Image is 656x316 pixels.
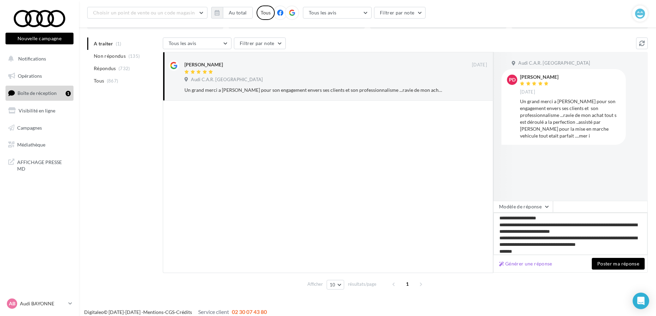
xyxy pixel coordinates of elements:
a: CGS [165,309,174,315]
button: Filtrer par note [374,7,426,19]
span: Campagnes [17,124,42,130]
p: Audi BAYONNE [20,300,66,307]
span: Tous [94,77,104,84]
a: Médiathèque [4,138,75,152]
a: Crédits [176,309,192,315]
div: [PERSON_NAME] [520,75,558,79]
div: 1 [66,91,71,96]
span: Audi C.A.R. [GEOGRAPHIC_DATA] [518,60,590,66]
span: AB [9,300,15,307]
span: Tous les avis [169,40,196,46]
span: Non répondus [94,53,126,59]
span: Choisir un point de vente ou un code magasin [93,10,195,15]
span: [DATE] [472,62,487,68]
span: 02 30 07 43 80 [232,308,267,315]
button: 10 [327,280,344,290]
span: (732) [118,66,130,71]
button: Tous les avis [163,37,231,49]
a: AB Audi BAYONNE [5,297,73,310]
div: Un grand merci a [PERSON_NAME] pour son engagement envers ses clients et son professionnalisme ..... [184,87,442,94]
a: Boîte de réception1 [4,86,75,100]
button: Nouvelle campagne [5,33,73,44]
span: résultats/page [348,281,376,287]
span: 1 [402,279,413,290]
button: Au total [211,7,253,19]
a: Campagnes [4,121,75,135]
button: Au total [223,7,253,19]
div: [PERSON_NAME] [184,61,223,68]
a: Mentions [143,309,163,315]
span: Répondus [94,65,116,72]
span: © [DATE]-[DATE] - - - [84,309,267,315]
div: Un grand merci a [PERSON_NAME] pour son engagement envers ses clients et son professionnalisme ..... [520,98,620,139]
a: Visibilité en ligne [4,103,75,118]
div: Open Intercom Messenger [633,293,649,309]
span: 10 [330,282,336,287]
button: Tous les avis [303,7,372,19]
span: [DATE] [520,89,535,95]
a: Opérations [4,69,75,83]
a: AFFICHAGE PRESSE MD [4,155,75,175]
span: (135) [128,53,140,59]
span: Médiathèque [17,142,45,148]
button: Poster ma réponse [592,258,645,270]
span: Opérations [18,73,42,79]
div: Tous [257,6,275,20]
a: Digitaleo [84,309,104,315]
span: Notifications [18,56,46,62]
span: AFFICHAGE PRESSE MD [17,157,71,172]
button: Générer une réponse [496,260,555,268]
span: Afficher [307,281,323,287]
button: Choisir un point de vente ou un code magasin [87,7,207,19]
button: Notifications [4,52,72,66]
span: Visibilité en ligne [19,108,55,113]
span: Tous les avis [309,10,337,15]
span: Service client [198,308,229,315]
button: Filtrer par note [234,37,286,49]
span: Boîte de réception [18,90,57,96]
button: Modèle de réponse [493,201,553,213]
span: Audi C.A.R. [GEOGRAPHIC_DATA] [191,77,263,83]
span: (867) [107,78,118,84]
span: pD [509,76,516,83]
